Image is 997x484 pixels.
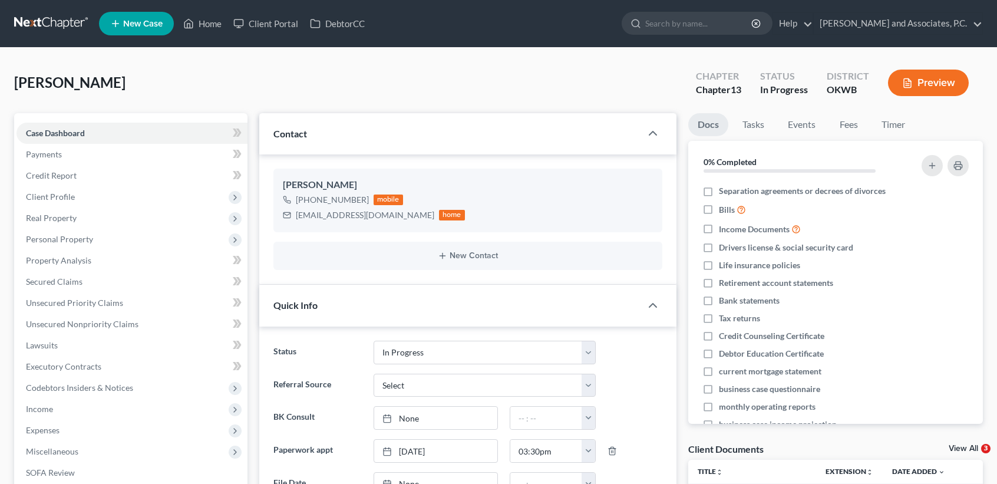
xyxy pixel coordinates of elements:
[14,74,126,91] span: [PERSON_NAME]
[719,366,821,377] span: current mortgage statement
[957,444,985,472] iframe: Intercom live chat
[892,467,945,476] a: Date Added expand_more
[283,251,653,261] button: New Contact
[949,445,978,453] a: View All
[296,194,369,206] div: [PHONE_NUMBER]
[374,195,403,205] div: mobile
[716,469,723,476] i: unfold_more
[123,19,163,28] span: New Case
[814,13,982,34] a: [PERSON_NAME] and Associates, P.C.
[704,157,757,167] strong: 0% Completed
[827,70,869,83] div: District
[26,276,82,287] span: Secured Claims
[374,407,497,429] a: None
[688,443,764,455] div: Client Documents
[374,440,497,462] a: [DATE]
[26,298,123,308] span: Unsecured Priority Claims
[760,70,808,83] div: Status
[698,467,723,476] a: Titleunfold_more
[510,440,582,462] input: -- : --
[26,361,101,371] span: Executory Contracts
[16,123,247,144] a: Case Dashboard
[16,314,247,335] a: Unsecured Nonpriority Claims
[719,185,886,197] span: Separation agreements or decrees of divorces
[719,277,833,289] span: Retirement account statements
[273,299,318,311] span: Quick Info
[26,425,60,435] span: Expenses
[268,341,368,364] label: Status
[16,292,247,314] a: Unsecured Priority Claims
[16,144,247,165] a: Payments
[268,439,368,463] label: Paperwork appt
[273,128,307,139] span: Contact
[26,467,75,478] span: SOFA Review
[719,383,820,395] span: business case questionnaire
[26,340,58,350] span: Lawsuits
[778,113,825,136] a: Events
[16,335,247,356] a: Lawsuits
[268,374,368,397] label: Referral Source
[26,319,138,329] span: Unsecured Nonpriority Claims
[26,192,75,202] span: Client Profile
[26,404,53,414] span: Income
[830,113,867,136] a: Fees
[227,13,304,34] a: Client Portal
[719,348,824,360] span: Debtor Education Certificate
[888,70,969,96] button: Preview
[981,444,991,453] span: 3
[26,128,85,138] span: Case Dashboard
[719,419,837,430] span: business case income projection
[26,255,91,265] span: Property Analysis
[26,234,93,244] span: Personal Property
[16,165,247,186] a: Credit Report
[688,113,728,136] a: Docs
[872,113,915,136] a: Timer
[268,406,368,430] label: BK Consult
[696,83,741,97] div: Chapter
[26,383,133,393] span: Codebtors Insiders & Notices
[719,242,853,253] span: Drivers license & social security card
[696,70,741,83] div: Chapter
[16,356,247,377] a: Executory Contracts
[866,469,873,476] i: unfold_more
[26,149,62,159] span: Payments
[304,13,371,34] a: DebtorCC
[938,469,945,476] i: expand_more
[16,462,247,483] a: SOFA Review
[760,83,808,97] div: In Progress
[645,12,753,34] input: Search by name...
[719,401,816,413] span: monthly operating reports
[16,271,247,292] a: Secured Claims
[719,312,760,324] span: Tax returns
[26,213,77,223] span: Real Property
[510,407,582,429] input: -- : --
[719,204,735,216] span: Bills
[826,467,873,476] a: Extensionunfold_more
[719,295,780,307] span: Bank statements
[283,178,653,192] div: [PERSON_NAME]
[439,210,465,220] div: home
[26,446,78,456] span: Miscellaneous
[733,113,774,136] a: Tasks
[719,223,790,235] span: Income Documents
[16,250,247,271] a: Property Analysis
[719,330,824,342] span: Credit Counseling Certificate
[26,170,77,180] span: Credit Report
[177,13,227,34] a: Home
[827,83,869,97] div: OKWB
[773,13,813,34] a: Help
[296,209,434,221] div: [EMAIL_ADDRESS][DOMAIN_NAME]
[731,84,741,95] span: 13
[719,259,800,271] span: Life insurance policies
